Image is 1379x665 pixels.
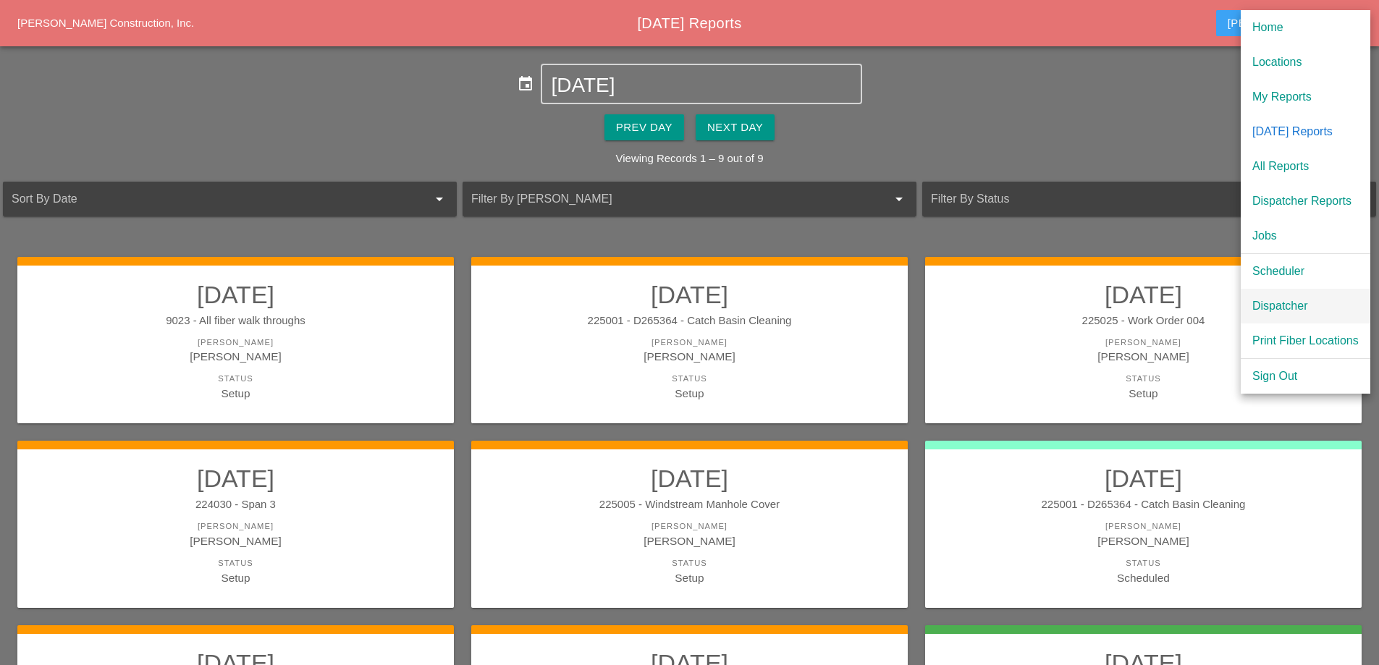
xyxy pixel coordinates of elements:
[551,74,851,97] input: Select Date
[486,464,893,493] h2: [DATE]
[1252,88,1359,106] div: My Reports
[32,533,439,549] div: [PERSON_NAME]
[1252,368,1359,385] div: Sign Out
[486,313,893,329] div: 225001 - D265364 - Catch Basin Cleaning
[1241,45,1370,80] a: Locations
[517,75,534,93] i: event
[486,385,893,402] div: Setup
[1252,158,1359,175] div: All Reports
[1252,123,1359,140] div: [DATE] Reports
[940,280,1347,309] h2: [DATE]
[940,464,1347,585] a: [DATE]225001 - D265364 - Catch Basin Cleaning[PERSON_NAME][PERSON_NAME]StatusScheduled
[1241,10,1370,45] a: Home
[32,336,439,349] div: [PERSON_NAME]
[1241,184,1370,219] a: Dispatcher Reports
[1216,10,1356,36] button: [PERSON_NAME]
[32,313,439,329] div: 9023 - All fiber walk throughs
[486,280,893,402] a: [DATE]225001 - D265364 - Catch Basin Cleaning[PERSON_NAME][PERSON_NAME]StatusSetup
[940,280,1347,402] a: [DATE]225025 - Work Order 004[PERSON_NAME][PERSON_NAME]StatusSetup
[486,336,893,349] div: [PERSON_NAME]
[32,496,439,513] div: 224030 - Span 3
[940,385,1347,402] div: Setup
[1252,19,1359,36] div: Home
[940,533,1347,549] div: [PERSON_NAME]
[707,119,763,136] div: Next Day
[1228,14,1344,32] div: [PERSON_NAME]
[486,557,893,569] div: Status
[1241,114,1370,149] a: [DATE] Reports
[696,114,775,140] button: Next Day
[32,348,439,365] div: [PERSON_NAME]
[637,15,741,31] span: [DATE] Reports
[1241,254,1370,289] a: Scheduler
[486,348,893,365] div: [PERSON_NAME]
[32,557,439,569] div: Status
[940,557,1347,569] div: Status
[32,520,439,533] div: [PERSON_NAME]
[1252,263,1359,280] div: Scheduler
[1252,297,1359,315] div: Dispatcher
[604,114,684,140] button: Prev Day
[1241,289,1370,323] a: Dispatcher
[1252,332,1359,350] div: Print Fiber Locations
[1241,219,1370,253] a: Jobs
[486,496,893,513] div: 225005 - Windstream Manhole Cover
[940,569,1347,586] div: Scheduled
[32,569,439,586] div: Setup
[940,496,1347,513] div: 225001 - D265364 - Catch Basin Cleaning
[32,280,439,402] a: [DATE]9023 - All fiber walk throughs[PERSON_NAME][PERSON_NAME]StatusSetup
[940,520,1347,533] div: [PERSON_NAME]
[1241,149,1370,184] a: All Reports
[940,336,1347,349] div: [PERSON_NAME]
[32,464,439,585] a: [DATE]224030 - Span 3[PERSON_NAME][PERSON_NAME]StatusSetup
[1241,80,1370,114] a: My Reports
[616,119,672,136] div: Prev Day
[32,464,439,493] h2: [DATE]
[32,280,439,309] h2: [DATE]
[940,313,1347,329] div: 225025 - Work Order 004
[17,17,194,29] a: [PERSON_NAME] Construction, Inc.
[1252,227,1359,245] div: Jobs
[1252,192,1359,210] div: Dispatcher Reports
[940,348,1347,365] div: [PERSON_NAME]
[486,464,893,585] a: [DATE]225005 - Windstream Manhole Cover[PERSON_NAME][PERSON_NAME]StatusSetup
[486,520,893,533] div: [PERSON_NAME]
[1241,323,1370,358] a: Print Fiber Locations
[486,280,893,309] h2: [DATE]
[486,533,893,549] div: [PERSON_NAME]
[1252,54,1359,71] div: Locations
[32,373,439,385] div: Status
[431,190,448,208] i: arrow_drop_down
[940,464,1347,493] h2: [DATE]
[940,373,1347,385] div: Status
[486,373,893,385] div: Status
[32,385,439,402] div: Setup
[486,569,893,586] div: Setup
[890,190,908,208] i: arrow_drop_down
